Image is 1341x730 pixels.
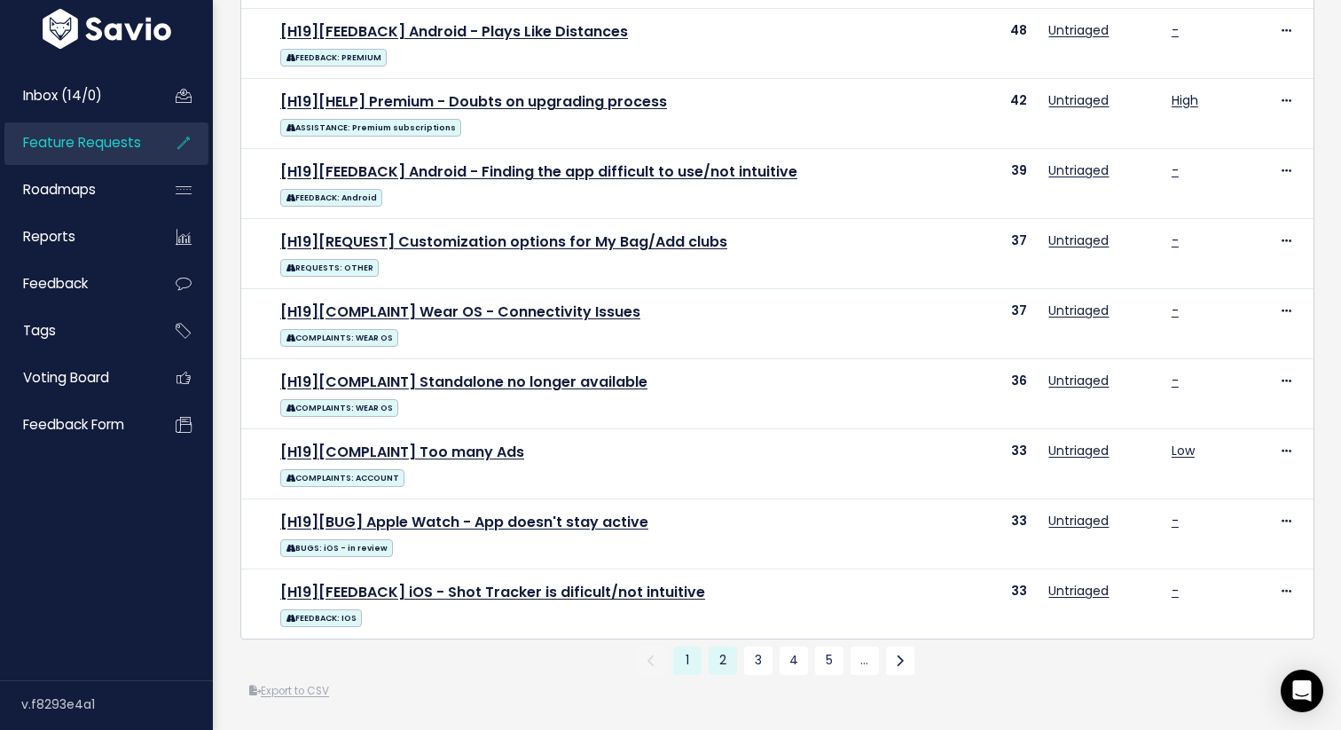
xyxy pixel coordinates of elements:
[23,133,141,152] span: Feature Requests
[23,321,56,340] span: Tags
[280,161,797,182] a: [H19][FEEDBACK] Android - Finding the app difficult to use/not intuitive
[921,79,1038,149] td: 42
[280,255,379,278] a: REQUESTS: OTHER
[1172,21,1179,39] a: -
[4,357,147,398] a: Voting Board
[1172,372,1179,389] a: -
[280,45,387,67] a: FEEDBACK: PREMIUM
[21,681,213,727] div: v.f8293e4a1
[4,169,147,210] a: Roadmaps
[921,499,1038,569] td: 33
[673,647,702,675] span: 1
[1172,302,1179,319] a: -
[744,647,772,675] a: 3
[280,259,379,277] span: REQUESTS: OTHER
[280,329,398,347] span: COMPLAINTS: WEAR OS
[280,582,705,602] a: [H19][FEEDBACK] iOS - Shot Tracker is dificult/not intuitive
[23,180,96,199] span: Roadmaps
[280,512,648,532] a: [H19][BUG] Apple Watch - App doesn't stay active
[1048,21,1109,39] a: Untriaged
[1172,91,1198,109] a: High
[815,647,843,675] a: 5
[709,647,737,675] a: 2
[23,415,124,434] span: Feedback form
[1281,670,1323,712] div: Open Intercom Messenger
[4,122,147,163] a: Feature Requests
[23,368,109,387] span: Voting Board
[280,21,628,42] a: [H19][FEEDBACK] Android - Plays Like Distances
[921,429,1038,499] td: 33
[38,8,176,48] img: logo-white.9d6f32f41409.svg
[4,75,147,116] a: Inbox (14/0)
[280,326,398,348] a: COMPLAINTS: WEAR OS
[1172,232,1179,249] a: -
[1172,161,1179,179] a: -
[921,569,1038,639] td: 33
[280,469,404,487] span: COMPLAINTS: ACCOUNT
[1172,582,1179,600] a: -
[23,274,88,293] span: Feedback
[1048,302,1109,319] a: Untriaged
[1048,232,1109,249] a: Untriaged
[4,216,147,257] a: Reports
[280,49,387,67] span: FEEDBACK: PREMIUM
[280,442,524,462] a: [H19][COMPLAINT] Too many Ads
[23,227,75,246] span: Reports
[280,606,362,628] a: FEEDBACK: IOS
[280,399,398,417] span: COMPLAINTS: WEAR OS
[851,647,879,675] a: …
[1048,91,1109,109] a: Untriaged
[280,539,393,557] span: BUGS: iOS - in review
[4,310,147,351] a: Tags
[280,372,647,392] a: [H19][COMPLAINT] Standalone no longer available
[280,536,393,558] a: BUGS: iOS - in review
[921,9,1038,79] td: 48
[1048,582,1109,600] a: Untriaged
[1048,372,1109,389] a: Untriaged
[280,396,398,418] a: COMPLAINTS: WEAR OS
[780,647,808,675] a: 4
[249,684,329,698] a: Export to CSV
[1172,512,1179,530] a: -
[280,466,404,488] a: COMPLAINTS: ACCOUNT
[921,289,1038,359] td: 37
[4,263,147,304] a: Feedback
[280,91,667,112] a: [H19][HELP] Premium - Doubts on upgrading process
[280,115,461,137] a: ASSISTANCE: Premium subscriptions
[280,189,382,207] span: FEEDBACK: Android
[1048,161,1109,179] a: Untriaged
[280,119,461,137] span: ASSISTANCE: Premium subscriptions
[921,219,1038,289] td: 37
[1048,512,1109,530] a: Untriaged
[4,404,147,445] a: Feedback form
[921,359,1038,429] td: 36
[921,149,1038,219] td: 39
[280,232,727,252] a: [H19][REQUEST] Customization options for My Bag/Add clubs
[1172,442,1195,459] a: Low
[280,185,382,208] a: FEEDBACK: Android
[1048,442,1109,459] a: Untriaged
[23,86,102,105] span: Inbox (14/0)
[280,302,640,322] a: [H19][COMPLAINT] Wear OS - Connectivity Issues
[280,609,362,627] span: FEEDBACK: IOS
